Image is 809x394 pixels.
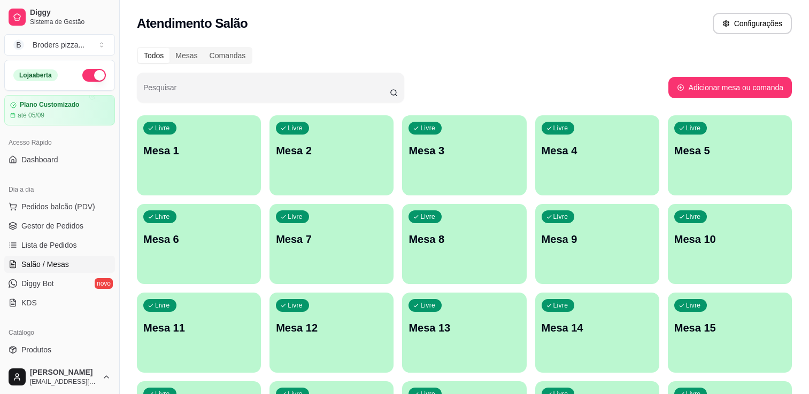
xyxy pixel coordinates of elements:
button: LivreMesa 9 [535,204,659,284]
button: LivreMesa 12 [269,293,394,373]
button: Alterar Status [82,69,106,82]
p: Livre [420,212,435,221]
a: Dashboard [4,151,115,168]
button: LivreMesa 14 [535,293,659,373]
span: Lista de Pedidos [21,240,77,250]
button: [PERSON_NAME][EMAIL_ADDRESS][DOMAIN_NAME] [4,364,115,390]
button: LivreMesa 10 [668,204,792,284]
a: Produtos [4,341,115,358]
p: Livre [288,212,303,221]
span: Dashboard [21,154,58,165]
p: Mesa 8 [409,232,520,247]
div: Acesso Rápido [4,134,115,151]
button: LivreMesa 1 [137,115,261,195]
span: Salão / Mesas [21,259,69,270]
a: KDS [4,294,115,311]
p: Livre [420,301,435,310]
p: Mesa 10 [674,232,785,247]
p: Livre [686,124,701,132]
button: Configurações [713,13,792,34]
p: Livre [553,301,568,310]
p: Mesa 3 [409,143,520,158]
span: Gestor de Pedidos [21,220,83,231]
p: Livre [155,301,170,310]
a: Salão / Mesas [4,256,115,273]
p: Mesa 11 [143,320,255,335]
p: Mesa 6 [143,232,255,247]
button: LivreMesa 11 [137,293,261,373]
button: LivreMesa 7 [269,204,394,284]
button: Select a team [4,34,115,56]
span: Diggy Bot [21,278,54,289]
a: Gestor de Pedidos [4,217,115,234]
p: Livre [288,301,303,310]
article: até 05/09 [18,111,44,120]
p: Livre [288,124,303,132]
p: Mesa 13 [409,320,520,335]
span: Diggy [30,8,111,18]
input: Pesquisar [143,86,390,97]
span: Produtos [21,344,51,355]
button: LivreMesa 8 [402,204,526,284]
button: LivreMesa 2 [269,115,394,195]
button: LivreMesa 6 [137,204,261,284]
p: Mesa 7 [276,232,387,247]
p: Mesa 12 [276,320,387,335]
p: Mesa 4 [542,143,653,158]
h2: Atendimento Salão [137,15,248,32]
div: Loja aberta [13,69,58,81]
div: Catálogo [4,324,115,341]
article: Plano Customizado [20,101,79,109]
button: LivreMesa 15 [668,293,792,373]
p: Livre [686,212,701,221]
a: Diggy Botnovo [4,275,115,292]
p: Livre [686,301,701,310]
div: Dia a dia [4,181,115,198]
a: DiggySistema de Gestão [4,4,115,30]
p: Mesa 5 [674,143,785,158]
p: Mesa 14 [542,320,653,335]
button: LivreMesa 3 [402,115,526,195]
a: Plano Customizadoaté 05/09 [4,95,115,125]
div: Broders pizza ... [33,40,84,50]
button: Pedidos balcão (PDV) [4,198,115,215]
p: Livre [155,124,170,132]
p: Mesa 15 [674,320,785,335]
span: [PERSON_NAME] [30,368,98,377]
div: Comandas [204,48,252,63]
p: Mesa 1 [143,143,255,158]
span: B [13,40,24,50]
p: Livre [553,124,568,132]
span: [EMAIL_ADDRESS][DOMAIN_NAME] [30,377,98,386]
div: Mesas [169,48,203,63]
span: KDS [21,297,37,308]
p: Mesa 2 [276,143,387,158]
p: Livre [553,212,568,221]
button: LivreMesa 5 [668,115,792,195]
a: Lista de Pedidos [4,237,115,254]
span: Sistema de Gestão [30,18,111,26]
p: Mesa 9 [542,232,653,247]
button: LivreMesa 4 [535,115,659,195]
p: Livre [155,212,170,221]
button: Adicionar mesa ou comanda [668,77,792,98]
button: LivreMesa 13 [402,293,526,373]
p: Livre [420,124,435,132]
span: Pedidos balcão (PDV) [21,201,95,212]
div: Todos [138,48,169,63]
